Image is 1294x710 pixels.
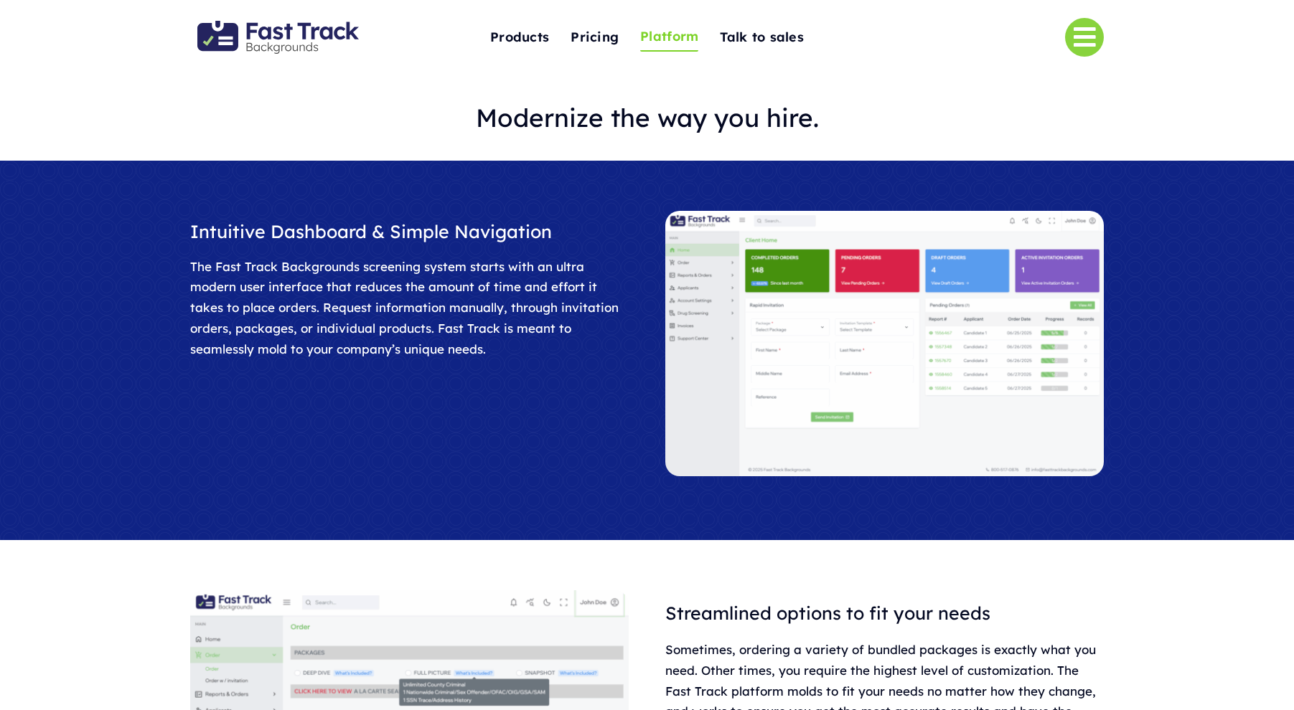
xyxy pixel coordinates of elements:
[197,21,359,54] img: Fast Track Backgrounds Logo
[720,27,804,49] span: Talk to sales
[190,103,1104,132] h1: Modernize the way you hire.
[1065,18,1104,57] a: Link to #
[571,22,619,53] a: Pricing
[190,218,629,246] h1: Intuitive Dashboard & Simple Navigation
[490,27,549,49] span: Products
[571,27,619,49] span: Pricing
[640,23,698,52] a: Platform
[640,26,698,48] span: Platform
[418,1,876,73] nav: One Page
[665,211,1104,476] img: Fast Track Backgrounds Customer Dashboard
[197,19,359,34] a: Fast Track Backgrounds Logo
[720,22,804,53] a: Talk to sales
[190,259,619,357] span: The Fast Track Backgrounds screening system starts with an ultra modern user interface that reduc...
[665,209,1104,224] a: Fast Track Backgrounds Customer Dashboard Example
[665,597,1104,629] p: Streamlined options to fit your needs
[190,589,629,604] a: Order Package Selection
